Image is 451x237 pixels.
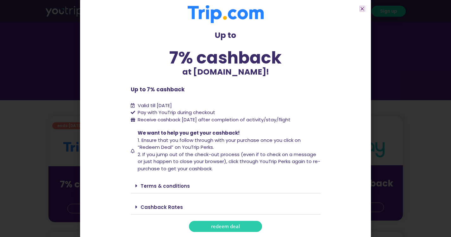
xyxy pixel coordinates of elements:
a: Cashback Rates [141,204,183,210]
span: Pay with YouTrip during checkout [136,109,215,116]
a: redeem deal [189,221,262,232]
div: 7% cashback [131,49,321,66]
div: Terms & conditions [131,179,321,193]
div: Cashback Rates [131,200,321,215]
a: Close [360,6,365,11]
b: Up to 7% cashback [131,86,185,93]
p: Up to [131,29,321,41]
a: Terms & conditions [141,183,190,189]
span: We want to help you get your cashback! [138,130,240,136]
span: 2. If you jump out of the check-out process (even if to check on a message or just happen to clos... [138,151,320,172]
p: at [DOMAIN_NAME]! [131,66,321,78]
span: Receive cashback [DATE] after completion of activity/stay/flight [138,116,291,123]
span: redeem deal [211,224,240,229]
span: Valid till [DATE] [138,102,172,109]
span: 1. Ensure that you follow through with your purchase once you click on “Redeem Deal” on YouTrip P... [138,137,301,151]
